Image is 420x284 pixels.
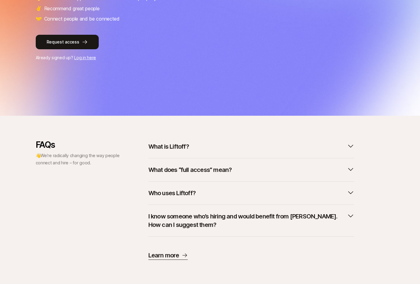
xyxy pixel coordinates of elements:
[36,35,99,49] button: Request access
[36,15,42,23] span: 🤝
[44,5,100,12] p: Recommend great people
[36,54,385,61] p: Already signed up?
[148,142,189,151] p: What is Liftoff?
[148,166,232,174] p: What does “full access” mean?
[36,5,42,12] span: ✌️
[36,140,121,150] p: FAQs
[36,152,121,166] p: 👋
[148,186,354,200] button: Who uses Liftoff?
[148,212,345,229] p: I know someone who’s hiring and would benefit from [PERSON_NAME]. How can I suggest them?
[44,15,120,23] p: Connect people and be connected
[148,210,354,231] button: I know someone who’s hiring and would benefit from [PERSON_NAME]. How can I suggest them?
[148,163,354,176] button: What does “full access” mean?
[148,251,179,260] p: Learn more
[148,140,354,153] button: What is Liftoff?
[36,35,385,49] a: Request access
[148,189,196,197] p: Who uses Liftoff?
[74,55,96,60] a: Log in here
[148,251,188,260] a: Learn more
[36,153,120,165] span: We’re radically changing the way people connect and hire – for good.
